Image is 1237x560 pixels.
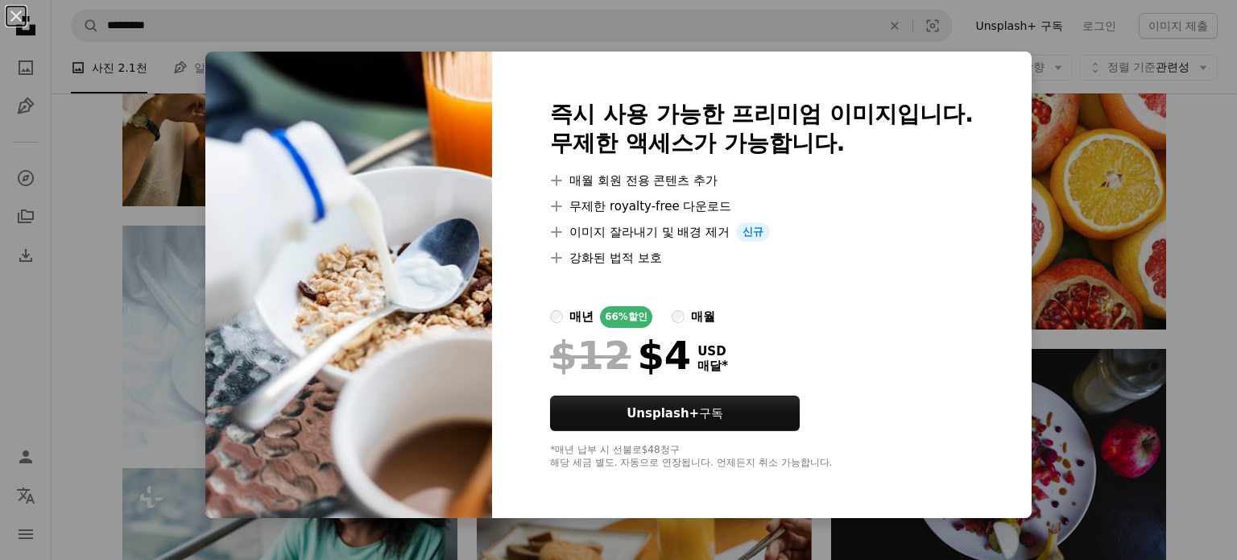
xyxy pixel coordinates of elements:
div: *매년 납부 시 선불로 $48 청구 해당 세금 별도. 자동으로 연장됩니다. 언제든지 취소 가능합니다. [550,444,974,470]
h2: 즉시 사용 가능한 프리미엄 이미지입니다. 무제한 액세스가 가능합니다. [550,100,974,158]
span: $12 [550,334,631,376]
li: 매월 회원 전용 콘텐츠 추가 [550,171,974,190]
span: USD [697,344,728,359]
div: $4 [550,334,691,376]
img: premium_photo-1723629700105-66705b259541 [205,52,492,518]
input: 매월 [672,310,685,323]
span: 신규 [736,222,770,242]
li: 무제한 royalty-free 다운로드 [550,197,974,216]
div: 66% 할인 [600,306,652,328]
div: 매년 [569,307,594,326]
div: 매월 [691,307,715,326]
li: 강화된 법적 보호 [550,248,974,268]
input: 매년66%할인 [550,310,563,323]
li: 이미지 잘라내기 및 배경 제거 [550,222,974,242]
strong: Unsplash+ [627,406,699,421]
button: Unsplash+구독 [550,396,800,431]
